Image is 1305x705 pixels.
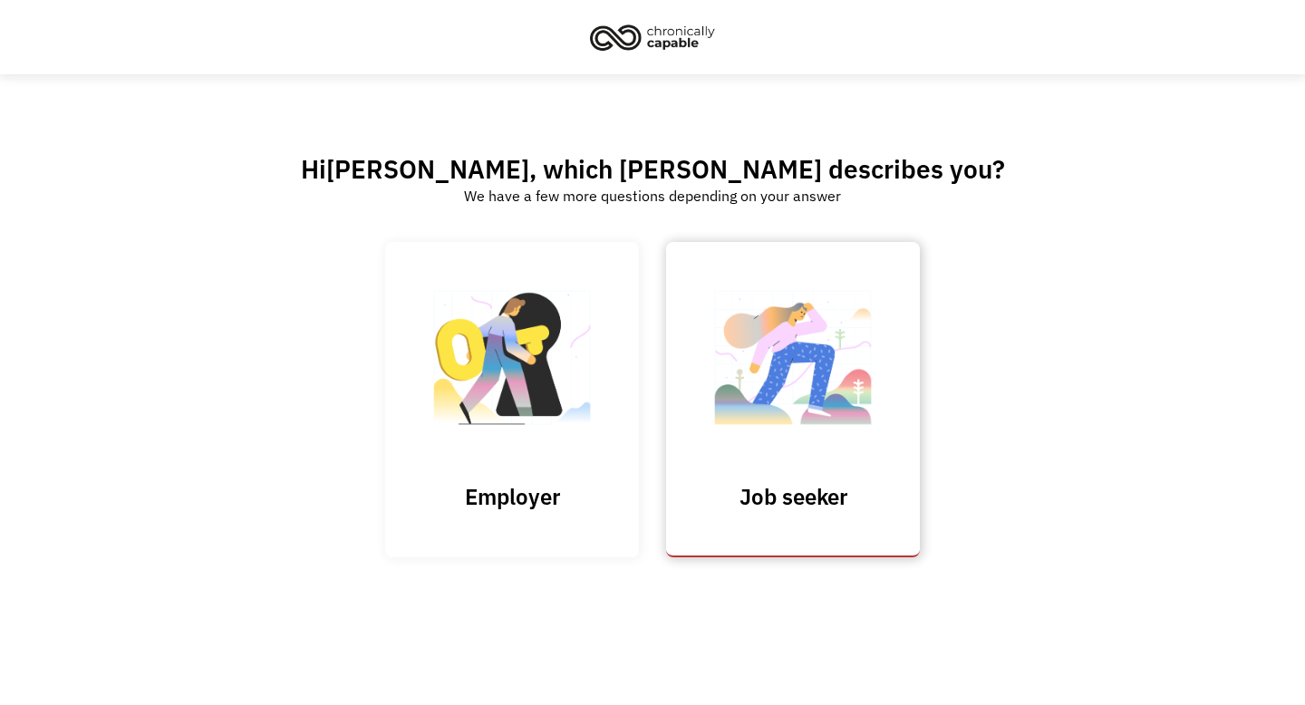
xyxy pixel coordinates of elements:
[301,153,1005,185] h2: Hi , which [PERSON_NAME] describes you?
[326,152,529,186] span: [PERSON_NAME]
[666,242,920,556] a: Job seeker
[702,483,884,510] h3: Job seeker
[585,17,720,57] img: Chronically Capable logo
[385,242,639,557] input: Submit
[464,185,841,207] div: We have a few more questions depending on your answer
